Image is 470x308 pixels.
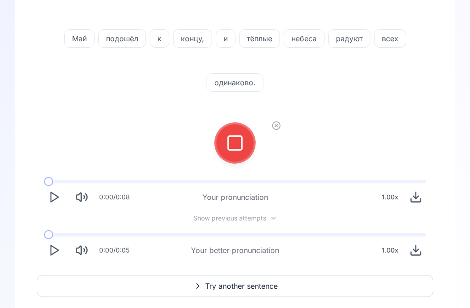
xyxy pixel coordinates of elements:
button: Download audio [406,240,426,260]
button: Download audio [406,187,426,207]
span: и [216,33,235,44]
div: 0:00 / 0:08 [99,192,130,202]
div: 0:00 / 0:05 [99,246,129,255]
span: концу, [173,33,212,44]
span: одинаково. [207,77,263,88]
button: небеса [284,29,325,48]
span: всех [375,33,406,44]
span: подошёл [99,33,145,44]
span: к [150,33,169,44]
span: Try another sentence [205,280,278,291]
button: и [216,29,235,48]
span: радуют [329,33,370,44]
div: Your pronunciation [202,192,268,203]
div: 1.00 x [378,241,402,259]
button: Mute [72,187,92,207]
button: Try another sentence [37,275,433,297]
button: одинаково. [207,73,263,92]
span: тёплые [240,33,280,44]
div: 1.00 x [378,188,402,206]
button: Май [64,29,95,48]
button: Show previous attempts [186,214,285,222]
button: к [150,29,169,48]
button: Play [44,187,64,207]
button: всех [374,29,406,48]
div: Your better pronunciation [191,245,279,256]
button: радуют [328,29,370,48]
button: тёплые [239,29,280,48]
span: Show previous attempts [193,214,266,223]
span: небеса [284,33,324,44]
button: Mute [72,240,92,260]
button: концу, [173,29,212,48]
button: Play [44,240,64,260]
span: Май [65,33,94,44]
button: подошёл [98,29,146,48]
